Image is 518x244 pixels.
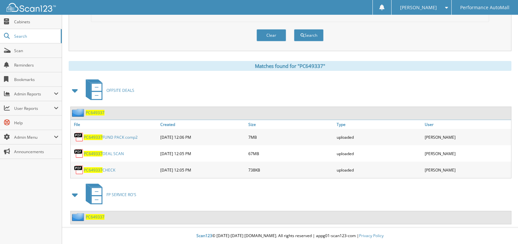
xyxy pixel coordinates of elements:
div: [PERSON_NAME] [423,131,511,144]
img: folder2.png [72,213,86,221]
span: Admin Menu [14,134,54,140]
div: Matches found for "PC649337" [69,61,511,71]
span: Cabinets [14,19,58,25]
div: [PERSON_NAME] [423,147,511,160]
img: scan123-logo-white.svg [7,3,56,12]
a: Size [247,120,335,129]
a: Type [335,120,423,129]
button: Search [294,29,324,41]
span: OFFSITE DEALS [106,88,134,93]
img: PDF.png [74,165,84,175]
div: [DATE] 12:06 PM [159,131,247,144]
span: Bookmarks [14,77,58,82]
span: FP SERVICE RO'S [106,192,136,197]
a: Created [159,120,247,129]
a: PC649337FUND PACK comp2 [84,134,138,140]
span: Performance AutoMall [460,6,509,10]
a: OFFSITE DEALS [82,77,134,103]
span: Help [14,120,58,126]
a: PC649337CHECK [84,167,115,173]
span: Search [14,33,57,39]
div: 7MB [247,131,335,144]
span: Reminders [14,62,58,68]
span: User Reports [14,106,54,111]
a: PC649337 [86,110,104,115]
span: PC649337 [84,167,102,173]
div: 67MB [247,147,335,160]
span: Scan [14,48,58,53]
iframe: Chat Widget [485,213,518,244]
a: FP SERVICE RO'S [82,182,136,208]
div: uploaded [335,163,423,176]
span: Announcements [14,149,58,154]
a: Privacy Policy [359,233,384,238]
div: uploaded [335,147,423,160]
span: PC649337 [84,151,102,156]
img: PDF.png [74,132,84,142]
span: Scan123 [196,233,212,238]
a: PC649337 [86,214,104,220]
span: Admin Reports [14,91,54,97]
div: [DATE] 12:05 PM [159,163,247,176]
span: PC649337 [84,134,102,140]
div: [DATE] 12:05 PM [159,147,247,160]
span: [PERSON_NAME] [400,6,437,10]
div: uploaded [335,131,423,144]
a: File [71,120,159,129]
div: © [DATE]-[DATE] [DOMAIN_NAME]. All rights reserved | appg01-scan123-com | [62,228,518,244]
img: PDF.png [74,149,84,158]
a: User [423,120,511,129]
div: [PERSON_NAME] [423,163,511,176]
a: PC649337DEAL SCAN [84,151,124,156]
img: folder2.png [72,109,86,117]
button: Clear [257,29,286,41]
div: 738KB [247,163,335,176]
